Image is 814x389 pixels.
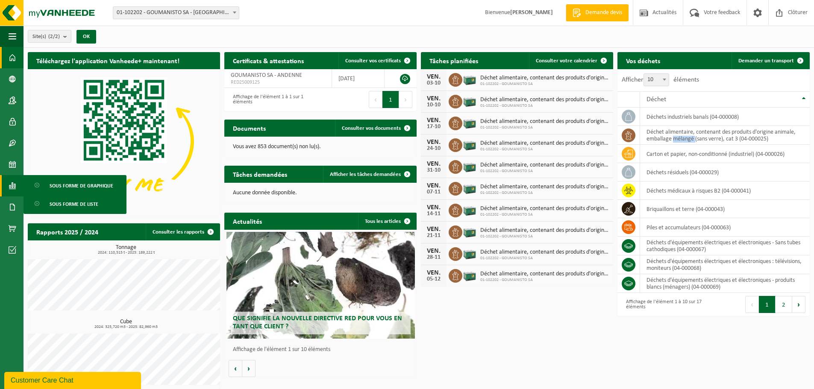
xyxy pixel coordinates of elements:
[529,52,612,69] a: Consulter votre calendrier
[231,79,325,86] span: RED25009125
[640,163,810,181] td: déchets résiduels (04-000029)
[242,360,256,377] button: Volgende
[113,7,239,19] span: 01-102202 - GOUMANISTO SA - ANDENNE
[640,126,810,145] td: déchet alimentaire, contenant des produits d'origine animale, emballage mélangé (sans verre), cat...
[425,95,442,102] div: VEN.
[640,237,810,255] td: déchets d'équipements électriques et électroniques - Sans tubes cathodiques (04-000067)
[233,347,412,353] p: Affichage de l'élément 1 sur 10 éléments
[425,254,442,260] div: 28-11
[480,184,609,190] span: Déchet alimentaire, contenant des produits d'origine animale, emballage mélangé ...
[425,102,442,108] div: 10-10
[583,9,624,17] span: Demande devis
[425,204,442,211] div: VEN.
[226,232,415,339] a: Que signifie la nouvelle directive RED pour vous en tant que client ?
[330,172,401,177] span: Afficher les tâches demandées
[229,360,242,377] button: Vorige
[480,103,609,108] span: 01-102202 - GOUMANISTO SA
[640,255,810,274] td: déchets d'équipements électriques et électroniques : télévisions, moniteurs (04-000068)
[421,52,487,69] h2: Tâches planifiées
[480,97,609,103] span: Déchet alimentaire, contenant des produits d'origine animale, emballage mélangé ...
[644,74,669,86] span: 10
[622,295,709,314] div: Affichage de l'élément 1 à 10 sur 17 éléments
[233,315,402,330] span: Que signifie la nouvelle directive RED pour vous en tant que client ?
[399,91,412,108] button: Next
[646,96,666,103] span: Déchet
[617,52,669,69] h2: Vos déchets
[358,213,416,230] a: Tous les articles
[480,249,609,256] span: Déchet alimentaire, contenant des produits d'origine animale, emballage mélangé ...
[462,224,477,239] img: PB-LB-0680-HPE-GN-01
[32,325,220,329] span: 2024: 325,720 m3 - 2025: 82,960 m3
[745,296,759,313] button: Previous
[335,120,416,137] a: Consulter vos documents
[50,196,98,212] span: Sous forme de liste
[480,227,609,234] span: Déchet alimentaire, contenant des produits d'origine animale, emballage mélangé ...
[536,58,597,64] span: Consulter votre calendrier
[640,274,810,293] td: déchets d'équipements électriques et électroniques - produits blancs (ménagers) (04-000069)
[566,4,629,21] a: Demande devis
[462,94,477,108] img: PB-LB-0680-HPE-GN-01
[732,52,809,69] a: Demander un transport
[229,90,316,109] div: Affichage de l'élément 1 à 1 sur 1 éléments
[345,58,401,64] span: Consulter vos certificats
[622,76,699,83] label: Afficher éléments
[480,82,609,87] span: 01-102202 - GOUMANISTO SA
[342,126,401,131] span: Consulter vos documents
[32,319,220,329] h3: Cube
[425,233,442,239] div: 21-11
[480,147,609,152] span: 01-102202 - GOUMANISTO SA
[480,205,609,212] span: Déchet alimentaire, contenant des produits d'origine animale, emballage mélangé ...
[480,190,609,196] span: 01-102202 - GOUMANISTO SA
[776,296,792,313] button: 2
[480,256,609,261] span: 01-102202 - GOUMANISTO SA
[425,161,442,167] div: VEN.
[146,223,219,240] a: Consulter les rapports
[462,202,477,217] img: PB-LB-0680-HPE-GN-01
[4,370,143,389] iframe: chat widget
[480,234,609,239] span: 01-102202 - GOUMANISTO SA
[32,251,220,255] span: 2024: 110,515 t - 2025: 189,222 t
[425,124,442,130] div: 17-10
[48,34,60,39] count: (2/2)
[462,137,477,152] img: PB-LB-0680-HPE-GN-01
[640,200,810,218] td: briquaillons et terre (04-000043)
[425,226,442,233] div: VEN.
[480,278,609,283] span: 01-102202 - GOUMANISTO SA
[382,91,399,108] button: 1
[738,58,794,64] span: Demander un transport
[759,296,776,313] button: 1
[224,120,274,136] h2: Documents
[644,73,669,86] span: 10
[425,117,442,124] div: VEN.
[233,144,408,150] p: Vous avez 853 document(s) non lu(s).
[462,159,477,173] img: PB-LB-0680-HPE-GN-01
[369,91,382,108] button: Previous
[32,245,220,255] h3: Tonnage
[425,189,442,195] div: 07-11
[28,30,71,43] button: Site(s)(2/2)
[480,162,609,169] span: Déchet alimentaire, contenant des produits d'origine animale, emballage mélangé ...
[113,6,239,19] span: 01-102202 - GOUMANISTO SA - ANDENNE
[792,296,805,313] button: Next
[231,72,302,79] span: GOUMANISTO SA - ANDENNE
[425,80,442,86] div: 03-10
[50,178,113,194] span: Sous forme de graphique
[28,69,220,214] img: Download de VHEPlus App
[425,146,442,152] div: 24-10
[480,271,609,278] span: Déchet alimentaire, contenant des produits d'origine animale, emballage mélangé ...
[224,166,296,182] h2: Tâches demandées
[332,69,385,88] td: [DATE]
[425,211,442,217] div: 14-11
[28,223,107,240] h2: Rapports 2025 / 2024
[480,125,609,130] span: 01-102202 - GOUMANISTO SA
[640,181,810,200] td: déchets médicaux à risques B2 (04-000041)
[640,145,810,163] td: carton et papier, non-conditionné (industriel) (04-000026)
[480,169,609,174] span: 01-102202 - GOUMANISTO SA
[224,52,312,69] h2: Certificats & attestations
[425,182,442,189] div: VEN.
[425,167,442,173] div: 31-10
[425,139,442,146] div: VEN.
[480,75,609,82] span: Déchet alimentaire, contenant des produits d'origine animale, emballage mélangé ...
[480,140,609,147] span: Déchet alimentaire, contenant des produits d'origine animale, emballage mélangé ...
